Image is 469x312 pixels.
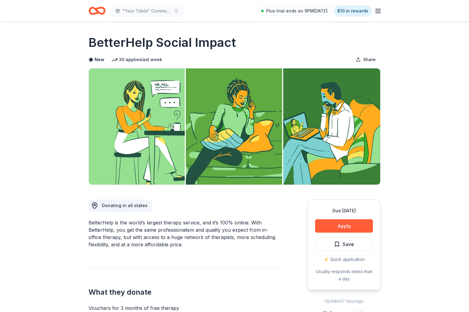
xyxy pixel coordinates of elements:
[315,237,373,251] button: Save
[89,34,236,51] h1: BetterHelp Social Impact
[351,54,380,66] button: Share
[89,68,380,185] img: Image for BetterHelp Social Impact
[315,219,373,233] button: Apply
[266,7,328,15] span: Plus trial ends on 9PM[DATE]
[315,207,373,214] div: Due [DATE]
[112,56,162,63] div: 30 applies last week
[89,304,278,312] div: Vouchers for 3 months of free therapy
[363,56,376,63] span: Share
[334,5,372,16] a: $10 in rewards
[89,4,106,18] a: Home
[258,6,331,16] a: Plus trial ends on 9PM[DATE]
[89,287,278,297] h2: What they donate
[307,297,380,305] div: Updated 7 days ago
[95,56,104,63] span: New
[102,203,148,208] span: Donating in all states
[123,7,171,15] span: "Your Table" Community Outreach
[110,5,183,17] button: "Your Table" Community Outreach
[315,256,373,263] div: ⚡️ Quick application
[89,219,278,248] div: BetterHelp is the world’s largest therapy service, and it’s 100% online. With BetterHelp, you get...
[315,268,373,283] div: Usually responds in less than a day
[342,240,354,248] span: Save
